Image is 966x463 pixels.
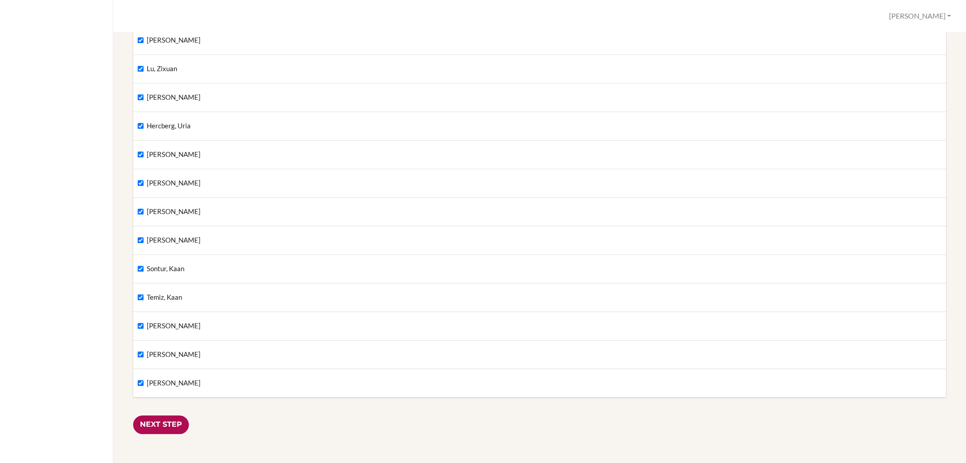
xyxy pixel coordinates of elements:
[138,294,144,300] input: Temiz, Kaan
[138,264,184,274] label: Sontur, Kaan
[138,266,144,272] input: Sontur, Kaan
[138,292,182,302] label: Temiz, Kaan
[138,235,201,245] label: [PERSON_NAME]
[138,93,201,102] label: [PERSON_NAME]
[138,180,144,186] input: [PERSON_NAME]
[138,237,144,243] input: [PERSON_NAME]
[138,351,144,357] input: [PERSON_NAME]
[138,380,144,386] input: [PERSON_NAME]
[138,37,144,43] input: [PERSON_NAME]
[138,121,191,131] label: Hercberg, Uria
[138,350,201,360] label: [PERSON_NAME]
[138,321,201,331] label: [PERSON_NAME]
[138,378,201,388] label: [PERSON_NAME]
[138,207,201,217] label: [PERSON_NAME]
[138,64,177,74] label: Lu, Zixuan
[885,8,955,24] button: [PERSON_NAME]
[138,66,144,72] input: Lu, Zixuan
[138,178,201,188] label: [PERSON_NAME]
[138,150,201,160] label: [PERSON_NAME]
[133,415,189,434] input: Next Step
[138,209,144,214] input: [PERSON_NAME]
[138,123,144,129] input: Hercberg, Uria
[138,151,144,157] input: [PERSON_NAME]
[138,35,201,45] label: [PERSON_NAME]
[138,94,144,100] input: [PERSON_NAME]
[138,323,144,329] input: [PERSON_NAME]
